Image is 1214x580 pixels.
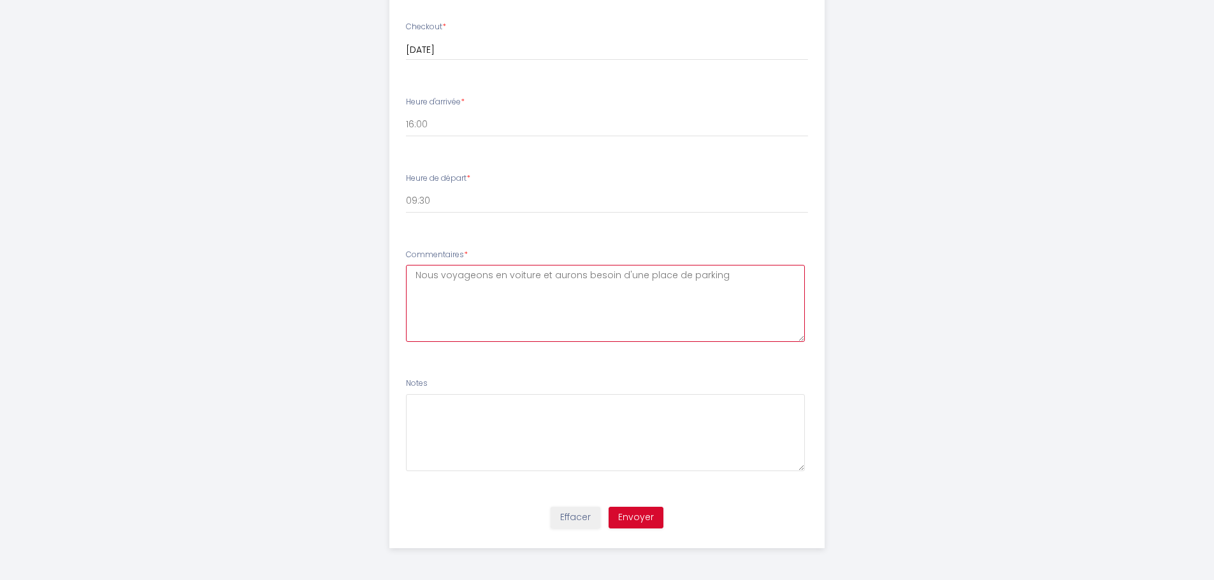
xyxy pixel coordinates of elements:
label: Notes [406,378,428,390]
button: Effacer [551,507,600,528]
label: Commentaires [406,249,468,261]
label: Heure de départ [406,173,470,185]
label: Checkout [406,21,446,33]
label: Heure d'arrivée [406,96,465,108]
button: Envoyer [609,507,663,528]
